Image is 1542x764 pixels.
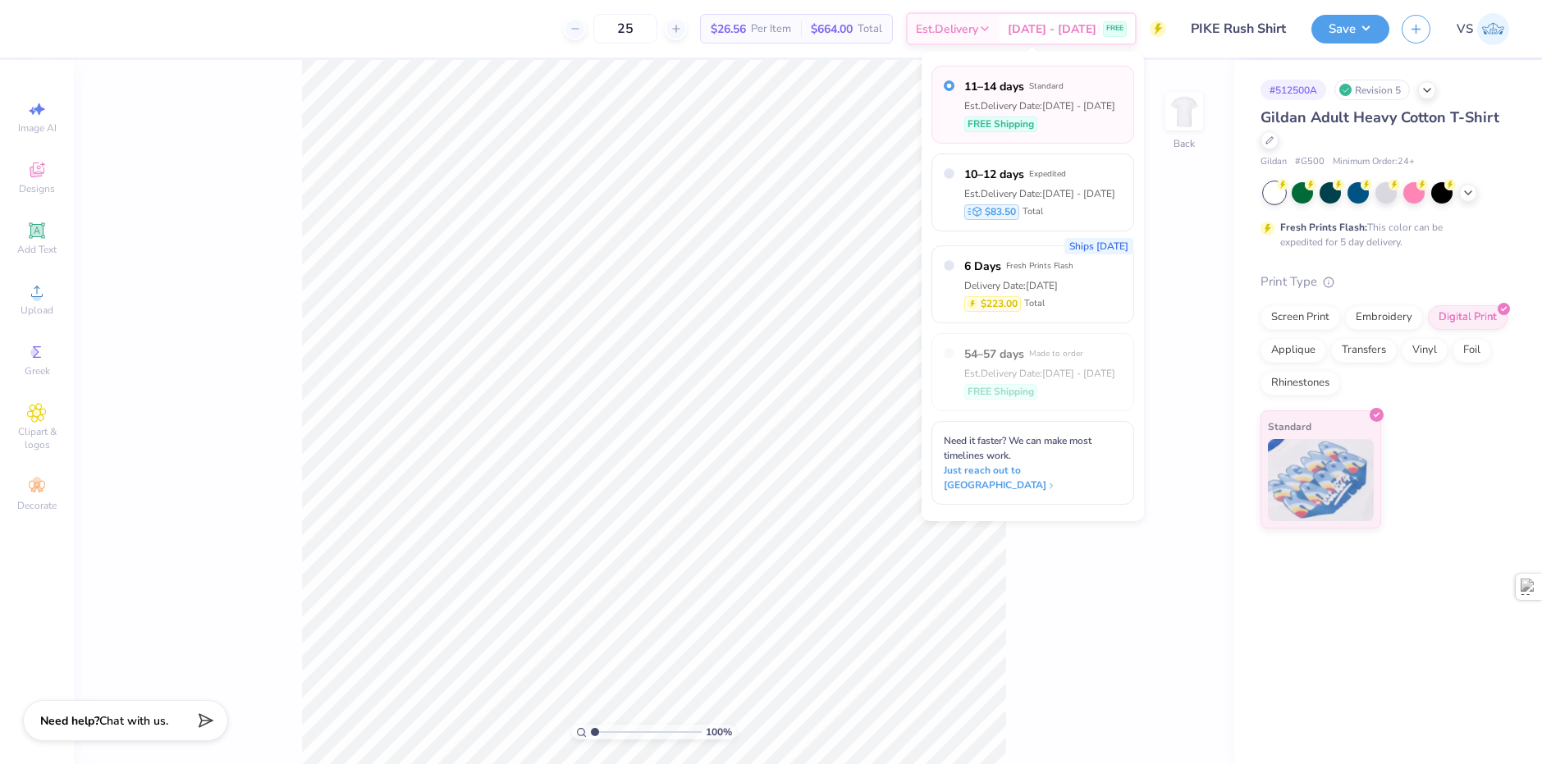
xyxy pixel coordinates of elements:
[985,204,1016,219] span: $83.50
[40,713,99,729] strong: Need help?
[1333,155,1415,169] span: Minimum Order: 24 +
[811,21,853,38] span: $664.00
[99,713,168,729] span: Chat with us.
[1280,221,1367,234] strong: Fresh Prints Flash:
[944,434,1091,462] span: Need it faster? We can make most timelines work.
[1268,418,1311,435] span: Standard
[1295,155,1325,169] span: # G500
[1402,338,1448,363] div: Vinyl
[1311,15,1389,43] button: Save
[1029,80,1064,92] span: Standard
[1457,13,1509,45] a: VS
[964,98,1115,113] div: Est. Delivery Date: [DATE] - [DATE]
[1477,13,1509,45] img: Volodymyr Sobko
[1178,12,1299,45] input: Untitled Design
[17,243,57,256] span: Add Text
[8,425,66,451] span: Clipart & logos
[1453,338,1491,363] div: Foil
[593,14,657,43] input: – –
[1261,272,1509,291] div: Print Type
[1006,260,1073,272] span: Fresh Prints Flash
[1008,21,1096,38] span: [DATE] - [DATE]
[964,278,1073,293] div: Delivery Date: [DATE]
[1261,80,1326,100] div: # 512500A
[964,166,1024,183] span: 10–12 days
[964,78,1024,95] span: 11–14 days
[1261,108,1499,127] span: Gildan Adult Heavy Cotton T-Shirt
[1331,338,1397,363] div: Transfers
[1024,297,1045,311] span: Total
[1428,305,1508,330] div: Digital Print
[1345,305,1423,330] div: Embroidery
[1457,20,1473,39] span: VS
[1106,23,1123,34] span: FREE
[19,182,55,195] span: Designs
[751,21,791,38] span: Per Item
[1280,220,1482,249] div: This color can be expedited for 5 day delivery.
[1261,305,1340,330] div: Screen Print
[1261,371,1340,396] div: Rhinestones
[1261,155,1287,169] span: Gildan
[706,725,732,739] span: 100 %
[964,258,1001,275] span: 6 Days
[1268,439,1374,521] img: Standard
[1174,136,1195,151] div: Back
[1029,348,1083,359] span: Made to order
[968,117,1034,131] span: FREE Shipping
[1261,338,1326,363] div: Applique
[964,345,1024,363] span: 54–57 days
[981,296,1018,311] span: $223.00
[21,304,53,317] span: Upload
[18,121,57,135] span: Image AI
[964,186,1115,201] div: Est. Delivery Date: [DATE] - [DATE]
[916,21,978,38] span: Est. Delivery
[944,463,1122,492] span: Just reach out to [GEOGRAPHIC_DATA]
[1334,80,1410,100] div: Revision 5
[1168,95,1201,128] img: Back
[711,21,746,38] span: $26.56
[17,499,57,512] span: Decorate
[25,364,50,377] span: Greek
[1023,205,1043,219] span: Total
[858,21,882,38] span: Total
[1029,168,1066,180] span: Expedited
[964,366,1115,381] div: Est. Delivery Date: [DATE] - [DATE]
[968,384,1034,399] span: FREE Shipping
